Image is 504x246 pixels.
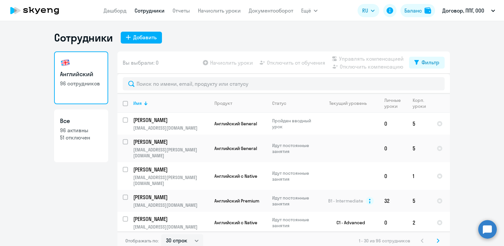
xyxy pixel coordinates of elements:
a: [PERSON_NAME] [133,166,209,173]
p: [PERSON_NAME] [133,215,208,223]
span: Английский с Native [214,173,257,179]
span: RU [362,7,368,15]
td: 0 [379,113,407,135]
a: Все96 активны51 отключен [54,109,108,162]
p: Пройден вводный урок [272,118,317,130]
div: Личные уроки [384,97,407,109]
p: [EMAIL_ADDRESS][PERSON_NAME][DOMAIN_NAME] [133,174,209,186]
p: 96 активны [60,127,102,134]
h1: Сотрудники [54,31,113,44]
td: 1 [407,162,431,190]
p: Идут постоянные занятия [272,217,317,229]
a: [PERSON_NAME] [133,215,209,223]
td: 2 [407,212,431,233]
p: Идут постоянные занятия [272,170,317,182]
div: Корп. уроки [413,97,431,109]
img: balance [425,7,431,14]
span: Английский General [214,121,257,127]
p: [PERSON_NAME] [133,194,208,201]
img: english [60,57,71,68]
a: Дашборд [104,7,127,14]
td: 0 [379,135,407,162]
a: Начислить уроки [198,7,241,14]
a: Английский96 сотрудников [54,51,108,104]
a: Сотрудники [135,7,165,14]
p: Идут постоянные занятия [272,142,317,154]
p: Договор, ППГ, ООО [442,7,484,15]
span: Английский Premium [214,198,259,204]
p: [PERSON_NAME] [133,166,208,173]
div: Статус [272,100,286,106]
p: [PERSON_NAME] [133,138,208,145]
input: Поиск по имени, email, продукту или статусу [123,77,445,90]
p: [EMAIL_ADDRESS][PERSON_NAME][DOMAIN_NAME] [133,147,209,159]
a: Отчеты [173,7,190,14]
span: 1 - 30 из 96 сотрудников [359,238,410,244]
button: RU [358,4,379,17]
td: 0 [379,162,407,190]
td: 5 [407,190,431,212]
a: [PERSON_NAME] [133,194,209,201]
span: Английский General [214,145,257,151]
span: Вы выбрали: 0 [123,59,159,67]
div: Имя [133,100,209,106]
div: Текущий уровень [323,100,379,106]
div: Фильтр [422,58,439,66]
p: [PERSON_NAME] [133,116,208,124]
p: [EMAIL_ADDRESS][DOMAIN_NAME] [133,224,209,230]
span: Английский с Native [214,220,257,226]
h3: Все [60,117,102,125]
p: [EMAIL_ADDRESS][DOMAIN_NAME] [133,125,209,131]
div: Баланс [404,7,422,15]
p: 96 сотрудников [60,80,102,87]
button: Ещё [301,4,318,17]
button: Балансbalance [400,4,435,17]
a: [PERSON_NAME] [133,138,209,145]
div: Продукт [214,100,232,106]
span: Ещё [301,7,311,15]
p: Идут постоянные занятия [272,195,317,207]
div: Добавить [133,33,157,41]
td: 32 [379,190,407,212]
a: [PERSON_NAME] [133,116,209,124]
td: C1 - Advanced [318,212,379,233]
div: Имя [133,100,142,106]
p: 51 отключен [60,134,102,141]
span: B1 - Intermediate [328,198,363,204]
h3: Английский [60,70,102,78]
button: Договор, ППГ, ООО [439,3,498,18]
a: Документооборот [249,7,293,14]
button: Добавить [121,32,162,44]
td: 0 [379,212,407,233]
div: Текущий уровень [329,100,367,106]
span: Отображать по: [125,238,159,244]
p: [EMAIL_ADDRESS][DOMAIN_NAME] [133,202,209,208]
td: 5 [407,135,431,162]
td: 5 [407,113,431,135]
button: Фильтр [409,57,445,69]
